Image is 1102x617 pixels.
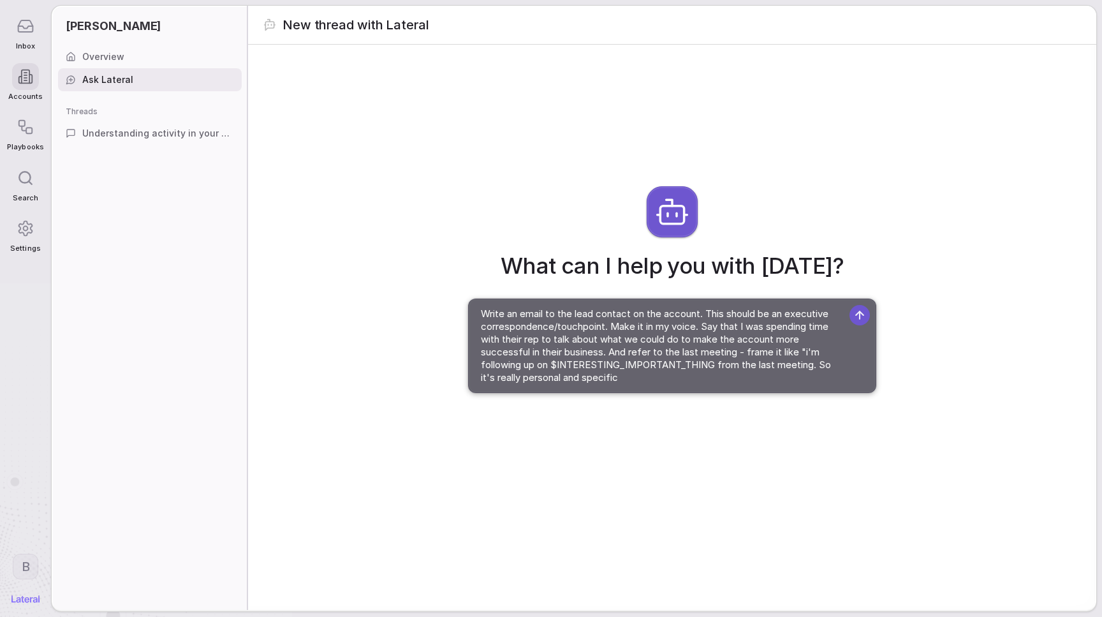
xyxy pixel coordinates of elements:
[66,107,98,117] span: Threads
[10,244,40,253] span: Settings
[7,57,43,107] a: Accounts
[58,122,242,145] a: Understanding activity in your account
[7,209,43,259] a: Settings
[11,595,40,603] img: Lateral
[501,253,844,278] span: What can I help you with [DATE]?
[13,194,38,202] span: Search
[66,18,161,34] span: [PERSON_NAME]
[58,45,242,68] a: Overview
[82,50,124,63] span: Overview
[476,304,842,387] textarea: Write an email to the lead contact on the account. This should be an executive correspondence/tou...
[7,143,43,151] span: Playbooks
[8,93,43,101] span: Accounts
[82,127,234,140] span: Understanding activity in your account
[16,42,35,50] span: Inbox
[58,68,242,91] a: Ask Lateral
[283,16,429,34] span: New thread with Lateral
[7,6,43,57] a: Inbox
[22,558,30,575] span: B
[7,107,43,158] a: Playbooks
[82,73,133,86] span: Ask Lateral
